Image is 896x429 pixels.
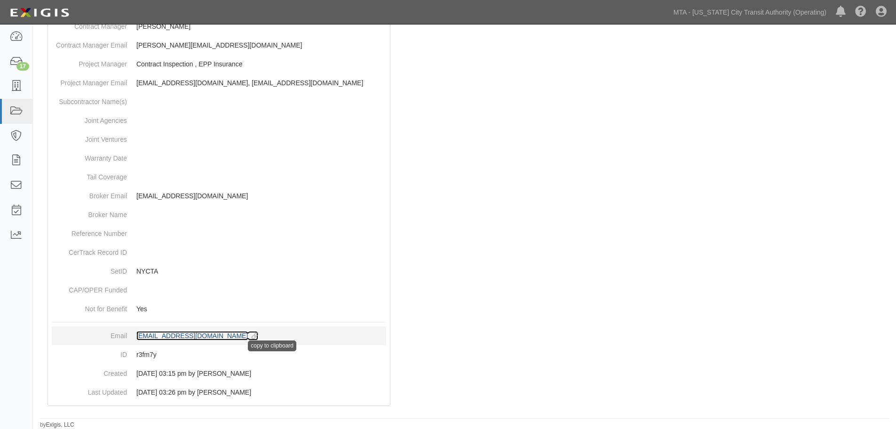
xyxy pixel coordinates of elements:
dt: Email [52,326,127,340]
dt: Joint Ventures [52,130,127,144]
dt: Not for Benefit [52,299,127,314]
dt: Contract Manager Email [52,36,127,50]
i: Help Center - Complianz [855,7,866,18]
p: [PERSON_NAME][EMAIL_ADDRESS][DOMAIN_NAME] [136,40,386,50]
div: copy to clipboard [248,340,296,351]
dt: Project Manager Email [52,73,127,88]
dt: ID [52,345,127,359]
dd: [DATE] 03:15 pm by [PERSON_NAME] [52,364,386,383]
p: Yes [136,304,386,314]
p: [EMAIL_ADDRESS][DOMAIN_NAME], [EMAIL_ADDRESS][DOMAIN_NAME] [136,78,386,88]
dt: Tail Coverage [52,168,127,182]
dt: Warranty Date [52,149,127,163]
dt: Created [52,364,127,378]
dd: [DATE] 03:26 pm by [PERSON_NAME] [52,383,386,402]
p: NYCTA [136,267,386,276]
div: 17 [16,62,29,71]
dt: Reference Number [52,224,127,238]
div: [EMAIL_ADDRESS][DOMAIN_NAME] [136,331,248,340]
p: [EMAIL_ADDRESS][DOMAIN_NAME] [136,191,386,201]
p: Contract Inspection , EPP Insurance [136,59,386,69]
a: Exigis, LLC [46,421,74,428]
dt: Broker Name [52,205,127,219]
a: [EMAIL_ADDRESS][DOMAIN_NAME]copy to clipboard [136,332,258,340]
dt: Broker Email [52,186,127,201]
p: [PERSON_NAME] [136,22,386,31]
dt: Project Manager [52,55,127,69]
dt: Joint Agencies [52,111,127,125]
dt: CerTrack Record ID [52,243,127,257]
dd: r3fm7y [52,345,386,364]
dt: SetID [52,262,127,276]
dt: Last Updated [52,383,127,397]
a: MTA - [US_STATE] City Transit Authority (Operating) [669,3,831,22]
small: by [40,421,74,429]
dt: CAP/OPER Funded [52,281,127,295]
dt: Subcontractor Name(s) [52,92,127,106]
img: logo-5460c22ac91f19d4615b14bd174203de0afe785f0fc80cf4dbbc73dc1793850b.png [7,4,72,21]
